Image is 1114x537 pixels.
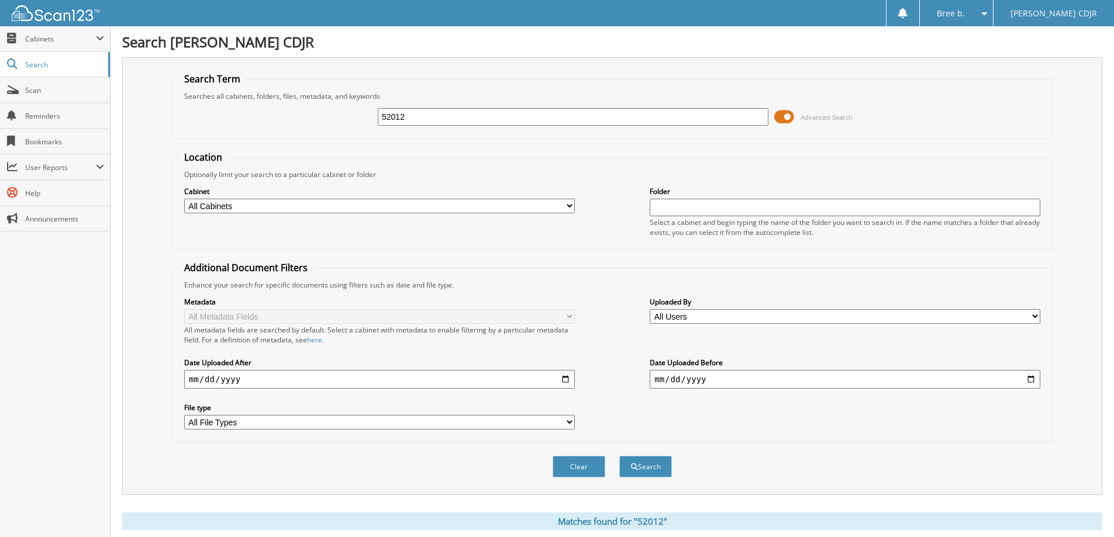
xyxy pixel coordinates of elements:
[25,188,104,198] span: Help
[184,297,575,307] label: Metadata
[650,297,1040,307] label: Uploaded By
[122,32,1102,51] h1: Search [PERSON_NAME] CDJR
[1010,10,1097,17] span: [PERSON_NAME] CDJR
[184,358,575,368] label: Date Uploaded After
[650,370,1040,389] input: end
[184,403,575,413] label: File type
[12,5,99,21] img: scan123-logo-white.svg
[650,186,1040,196] label: Folder
[25,137,104,147] span: Bookmarks
[184,186,575,196] label: Cabinet
[25,214,104,224] span: Announcements
[25,34,96,44] span: Cabinets
[801,113,853,122] span: Advanced Search
[25,60,102,70] span: Search
[553,456,605,477] button: Clear
[184,370,575,389] input: start
[937,10,965,17] span: Bree b.
[178,261,313,274] legend: Additional Document Filters
[650,217,1040,237] div: Select a cabinet and begin typing the name of the folder you want to search in. If the name match...
[25,85,104,95] span: Scan
[178,280,1046,290] div: Enhance your search for specific documents using filters such as date and file type.
[178,91,1046,101] div: Searches all cabinets, folders, files, metadata, and keywords
[178,169,1046,179] div: Optionally limit your search to a particular cabinet or folder
[619,456,672,477] button: Search
[25,162,96,172] span: User Reports
[650,358,1040,368] label: Date Uploaded Before
[178,151,228,164] legend: Location
[307,335,322,345] a: here
[184,325,575,345] div: All metadata fields are searched by default. Select a cabinet with metadata to enable filtering b...
[122,512,1102,530] div: Matches found for "52012"
[25,111,104,121] span: Reminders
[178,72,246,85] legend: Search Term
